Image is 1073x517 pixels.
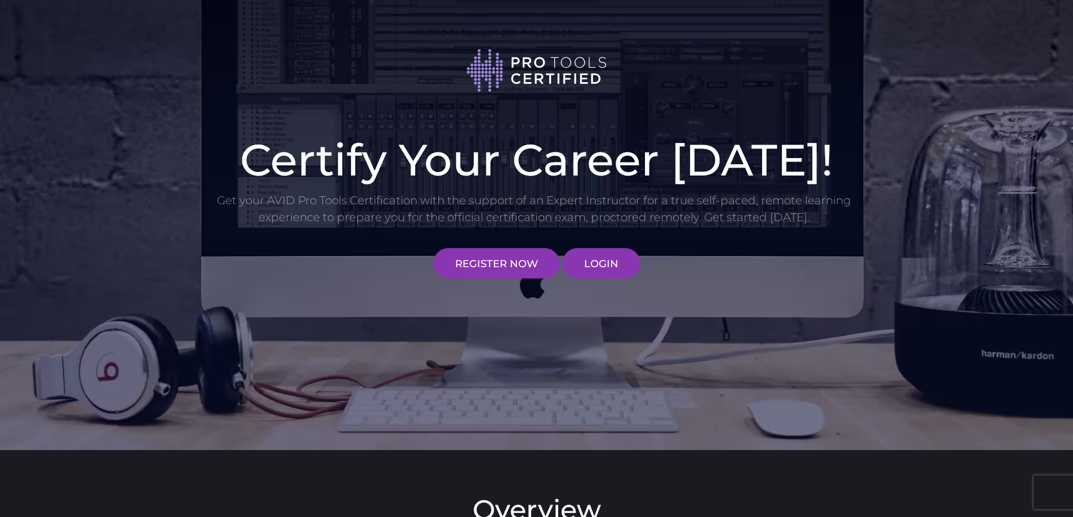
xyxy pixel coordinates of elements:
p: Get your AVID Pro Tools Certification with the support of an Expert Instructor for a true self-pa... [216,192,852,226]
a: LOGIN [562,248,640,278]
h1: Certify Your Career [DATE]! [216,138,858,182]
img: Pro Tools Certified logo [466,48,607,93]
a: REGISTER NOW [433,248,560,278]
